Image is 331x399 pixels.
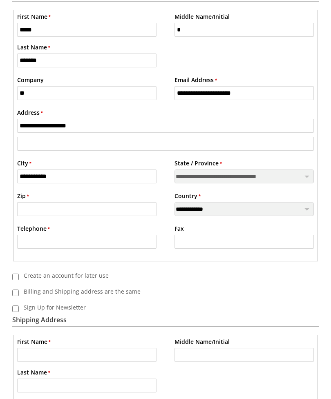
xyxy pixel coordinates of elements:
[19,285,309,298] label: Billing and Shipping address are the same
[17,159,31,167] label: City
[174,224,184,233] label: Fax
[174,159,222,167] label: State / Province
[17,43,50,51] label: Last Name
[17,192,29,200] label: Zip
[17,12,51,21] label: First Name
[174,337,230,346] label: Middle Name/Initial
[174,12,230,21] label: Middle Name/Initial
[19,301,309,314] label: Sign Up for Newsletter
[174,76,217,84] label: Email Address
[19,269,309,282] label: Create an account for later use
[174,192,201,200] label: Country
[17,76,44,84] label: Company
[17,368,50,377] label: Last Name
[17,108,43,117] label: Address
[17,337,51,346] label: First Name
[17,224,50,233] label: Telephone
